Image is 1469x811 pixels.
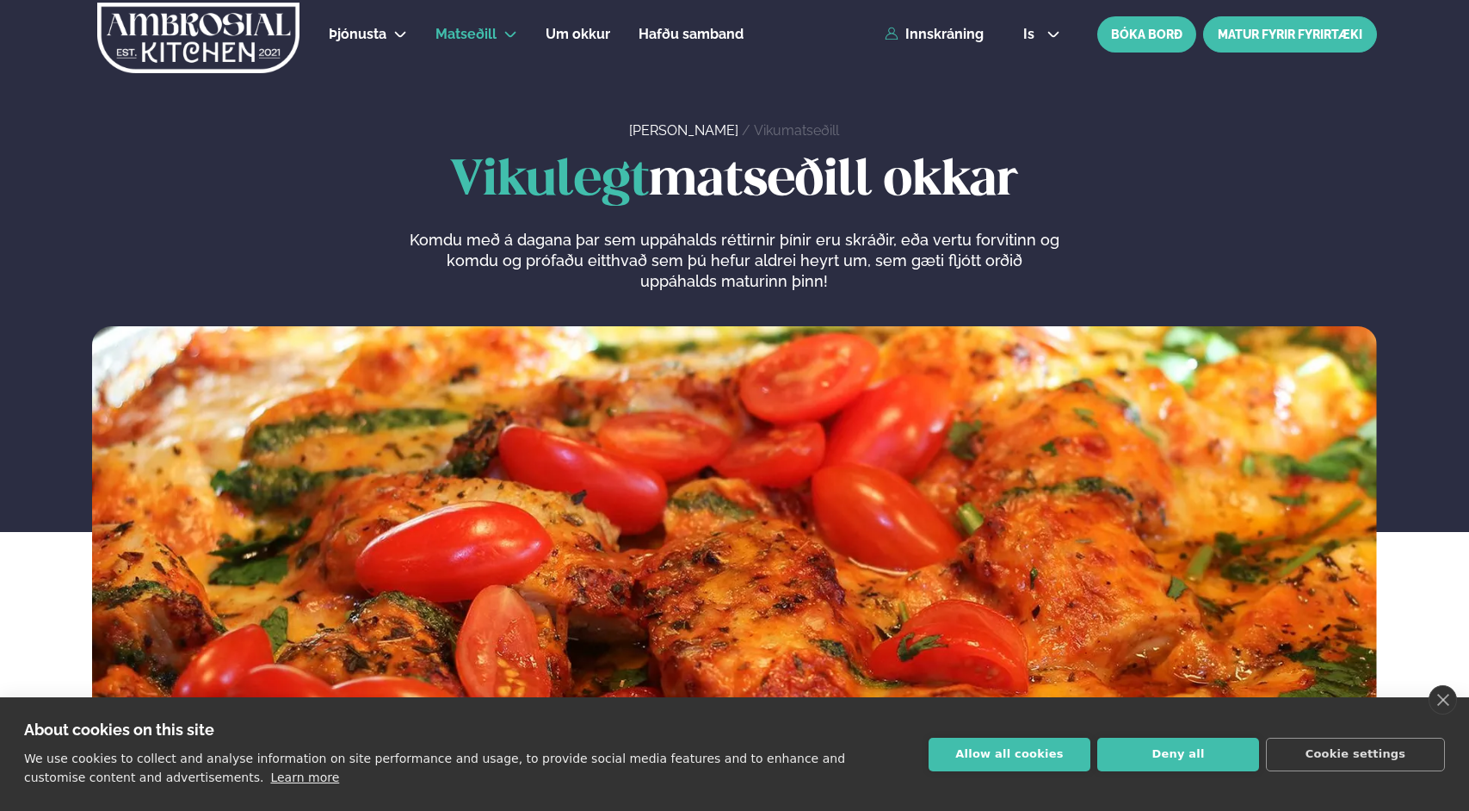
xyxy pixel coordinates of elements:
a: Um okkur [546,24,610,45]
a: Þjónusta [329,24,386,45]
span: Matseðill [435,26,497,42]
button: BÓKA BORÐ [1097,16,1196,53]
a: Vikumatseðill [754,122,839,139]
span: Um okkur [546,26,610,42]
span: is [1023,28,1040,41]
a: [PERSON_NAME] [629,122,738,139]
button: is [1009,28,1074,41]
button: Allow all cookies [929,738,1090,771]
p: We use cookies to collect and analyse information on site performance and usage, to provide socia... [24,752,845,784]
span: / [742,122,754,139]
span: Þjónusta [329,26,386,42]
button: Cookie settings [1266,738,1445,771]
span: Vikulegt [450,158,649,205]
a: MATUR FYRIR FYRIRTÆKI [1203,16,1377,53]
span: Hafðu samband [639,26,744,42]
p: Komdu með á dagana þar sem uppáhalds réttirnir þínir eru skráðir, eða vertu forvitinn og komdu og... [409,230,1059,292]
a: close [1429,685,1457,715]
button: Deny all [1097,738,1259,771]
strong: About cookies on this site [24,721,214,739]
img: image alt [92,326,1377,793]
a: Matseðill [435,24,497,45]
h1: matseðill okkar [92,154,1377,209]
a: Learn more [270,771,339,784]
img: logo [96,3,301,73]
a: Hafðu samband [639,24,744,45]
a: Innskráning [885,27,984,42]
